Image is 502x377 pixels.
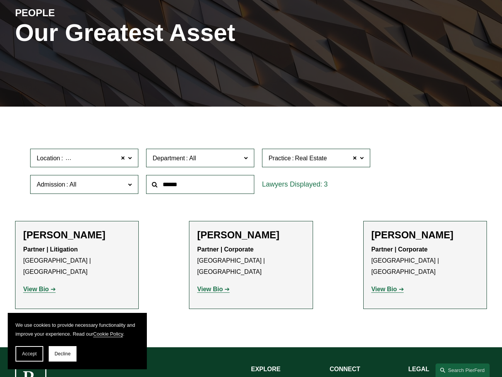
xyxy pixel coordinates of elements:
[436,363,490,377] a: Search this site
[23,229,131,241] h2: [PERSON_NAME]
[153,155,185,161] span: Department
[408,366,429,372] strong: LEGAL
[197,286,223,292] strong: View Bio
[251,366,281,372] strong: EXPLORE
[269,155,291,161] span: Practice
[64,153,129,163] span: [GEOGRAPHIC_DATA]
[23,286,56,292] a: View Bio
[15,19,330,47] h1: Our Greatest Asset
[8,313,147,369] section: Cookie banner
[54,351,71,357] span: Decline
[22,351,37,357] span: Accept
[23,244,131,277] p: [GEOGRAPHIC_DATA] | [GEOGRAPHIC_DATA]
[23,246,78,253] strong: Partner | Litigation
[197,244,305,277] p: [GEOGRAPHIC_DATA] | [GEOGRAPHIC_DATA]
[324,180,328,188] span: 3
[330,366,360,372] strong: CONNECT
[197,286,230,292] a: View Bio
[23,286,49,292] strong: View Bio
[371,286,404,292] a: View Bio
[93,331,123,337] a: Cookie Policy
[371,246,428,253] strong: Partner | Corporate
[371,286,397,292] strong: View Bio
[295,153,327,163] span: Real Estate
[15,7,133,19] h4: PEOPLE
[49,346,77,362] button: Decline
[197,229,305,241] h2: [PERSON_NAME]
[37,155,60,161] span: Location
[197,246,254,253] strong: Partner | Corporate
[15,321,139,338] p: We use cookies to provide necessary functionality and improve your experience. Read our .
[37,181,65,188] span: Admission
[15,346,43,362] button: Accept
[371,244,479,277] p: [GEOGRAPHIC_DATA] | [GEOGRAPHIC_DATA]
[371,229,479,241] h2: [PERSON_NAME]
